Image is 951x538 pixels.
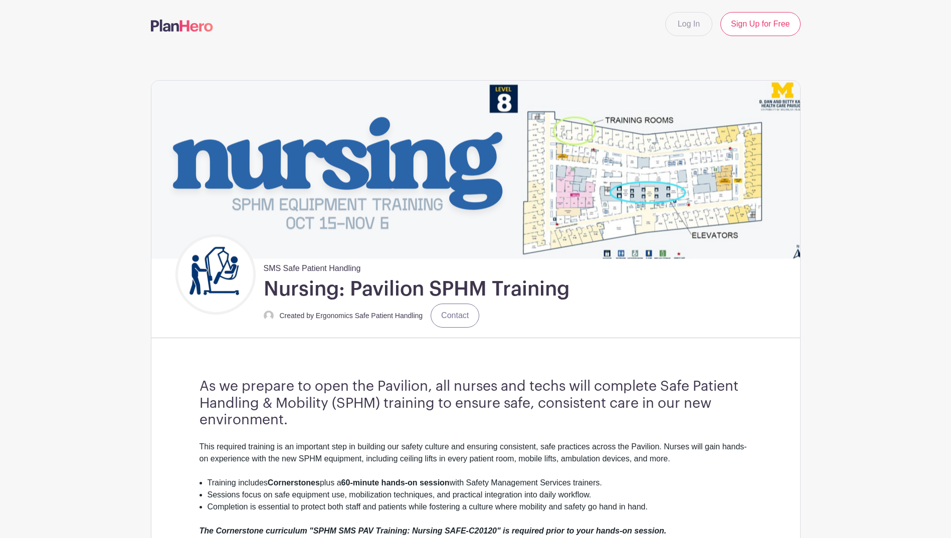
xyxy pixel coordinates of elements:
span: SMS Safe Patient Handling [264,258,361,275]
img: event_banner_9715.png [151,81,800,258]
h3: As we prepare to open the Pavilion, all nurses and techs will complete Safe Patient Handling & Mo... [200,378,752,429]
img: default-ce2991bfa6775e67f084385cd625a349d9dcbb7a52a09fb2fda1e96e2d18dcdb.png [264,311,274,321]
div: This required training is an important step in building our safety culture and ensuring consisten... [200,441,752,477]
strong: Cornerstones [268,478,320,487]
img: Untitled%20design.png [178,237,253,312]
em: The Cornerstone curriculum "SPHM SMS PAV Training: Nursing SAFE-C20120" is required prior to your... [200,526,667,535]
img: logo-507f7623f17ff9eddc593b1ce0a138ce2505c220e1c5a4e2b4648c50719b7d32.svg [151,20,213,32]
a: Contact [431,304,479,328]
li: Sessions focus on safe equipment use, mobilization techniques, and practical integration into dai... [208,489,752,501]
a: Sign Up for Free [720,12,800,36]
h1: Nursing: Pavilion SPHM Training [264,277,569,302]
small: Created by Ergonomics Safe Patient Handling [280,312,423,320]
strong: 60-minute hands-on session [341,478,450,487]
li: Completion is essential to protect both staff and patients while fostering a culture where mobili... [208,501,752,513]
li: Training includes plus a with Safety Management Services trainers. [208,477,752,489]
a: Log In [665,12,712,36]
